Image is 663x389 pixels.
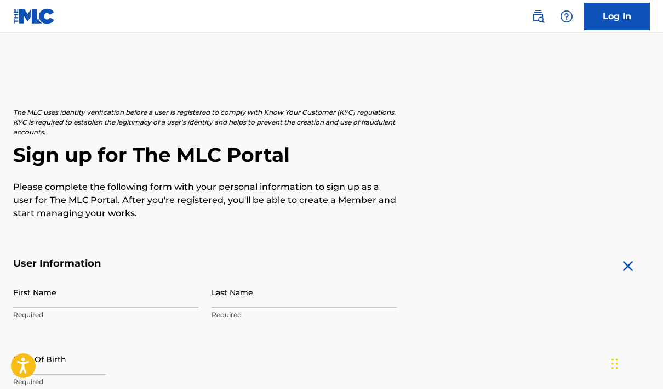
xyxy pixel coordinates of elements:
p: Required [212,310,397,320]
iframe: Chat Widget [608,336,663,389]
img: close [619,257,637,275]
p: Required [13,377,198,387]
p: The MLC uses identity verification before a user is registered to comply with Know Your Customer ... [13,108,397,137]
img: search [531,10,545,23]
h5: User Information [13,257,397,270]
img: MLC Logo [13,8,55,24]
p: Please complete the following form with your personal information to sign up as a user for The ML... [13,181,397,220]
div: Drag [611,347,618,380]
h2: Sign up for The MLC Portal [13,143,650,167]
a: Public Search [527,5,549,27]
p: Required [13,310,198,320]
img: help [560,10,573,23]
div: Help [556,5,578,27]
a: Log In [584,3,650,30]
